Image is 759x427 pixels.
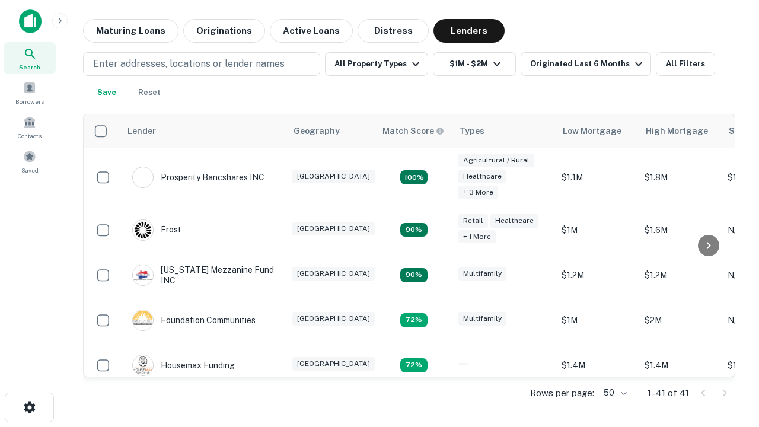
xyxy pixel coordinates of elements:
div: Originated Last 6 Months [530,57,646,71]
th: High Mortgage [639,114,722,148]
td: $1.8M [639,148,722,208]
img: picture [133,167,153,187]
td: $1.2M [639,253,722,298]
div: [US_STATE] Mezzanine Fund INC [132,265,275,286]
div: Low Mortgage [563,124,621,138]
button: Lenders [433,19,505,43]
div: Matching Properties: 4, hasApolloMatch: undefined [400,358,428,372]
td: $1M [556,208,639,253]
img: picture [133,355,153,375]
td: $1.2M [556,253,639,298]
img: picture [133,220,153,240]
a: Contacts [4,111,56,143]
td: $1M [556,298,639,343]
div: [GEOGRAPHIC_DATA] [292,267,375,281]
th: Lender [120,114,286,148]
a: Saved [4,145,56,177]
div: Matching Properties: 5, hasApolloMatch: undefined [400,223,428,237]
td: $2M [639,298,722,343]
button: Active Loans [270,19,353,43]
div: [GEOGRAPHIC_DATA] [292,222,375,235]
button: Save your search to get updates of matches that match your search criteria. [88,81,126,104]
div: Matching Properties: 10, hasApolloMatch: undefined [400,170,428,184]
a: Search [4,42,56,74]
div: Multifamily [458,312,506,326]
th: Types [452,114,556,148]
div: [GEOGRAPHIC_DATA] [292,357,375,371]
button: Maturing Loans [83,19,178,43]
button: Originations [183,19,265,43]
div: Capitalize uses an advanced AI algorithm to match your search with the best lender. The match sco... [382,125,444,138]
img: picture [133,265,153,285]
a: Borrowers [4,77,56,109]
div: Types [460,124,484,138]
div: + 3 more [458,186,498,199]
div: Frost [132,219,181,241]
p: Rows per page: [530,386,594,400]
button: All Property Types [325,52,428,76]
div: Housemax Funding [132,355,235,376]
div: Geography [294,124,340,138]
th: Low Mortgage [556,114,639,148]
iframe: Chat Widget [700,332,759,389]
button: Distress [358,19,429,43]
p: Enter addresses, locations or lender names [93,57,285,71]
div: Matching Properties: 4, hasApolloMatch: undefined [400,313,428,327]
div: Matching Properties: 5, hasApolloMatch: undefined [400,268,428,282]
td: $1.6M [639,208,722,253]
span: Contacts [18,131,42,141]
th: Capitalize uses an advanced AI algorithm to match your search with the best lender. The match sco... [375,114,452,148]
span: Borrowers [15,97,44,106]
button: Originated Last 6 Months [521,52,651,76]
div: Lender [127,124,156,138]
td: $1.1M [556,148,639,208]
div: + 1 more [458,230,496,244]
button: Enter addresses, locations or lender names [83,52,320,76]
td: $1.4M [639,343,722,388]
button: All Filters [656,52,715,76]
div: Foundation Communities [132,310,256,331]
div: High Mortgage [646,124,708,138]
div: Prosperity Bancshares INC [132,167,264,188]
div: [GEOGRAPHIC_DATA] [292,170,375,183]
button: Reset [130,81,168,104]
th: Geography [286,114,375,148]
div: Healthcare [458,170,506,183]
span: Saved [21,165,39,175]
div: 50 [599,384,629,401]
div: Healthcare [490,214,538,228]
img: capitalize-icon.png [19,9,42,33]
span: Search [19,62,40,72]
button: $1M - $2M [433,52,516,76]
td: $1.4M [556,343,639,388]
div: Agricultural / Rural [458,154,534,167]
div: [GEOGRAPHIC_DATA] [292,312,375,326]
div: Multifamily [458,267,506,281]
img: picture [133,310,153,330]
p: 1–41 of 41 [648,386,689,400]
h6: Match Score [382,125,442,138]
div: Retail [458,214,488,228]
